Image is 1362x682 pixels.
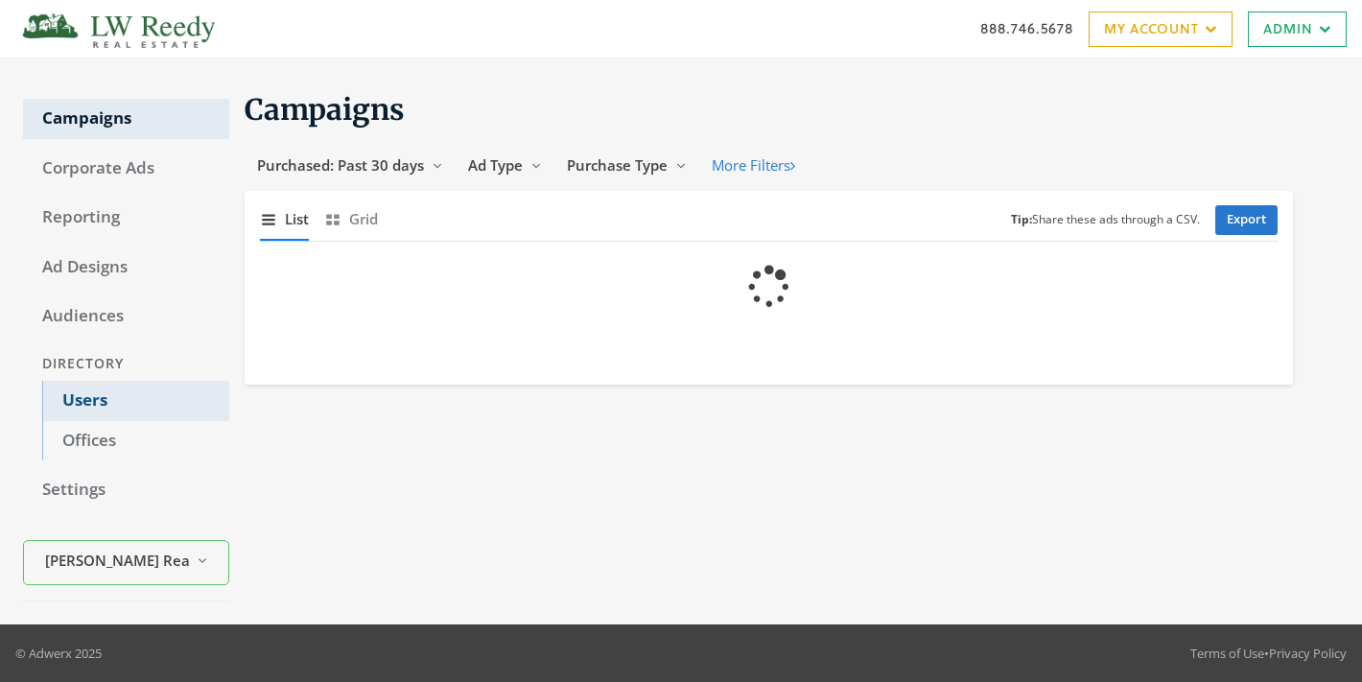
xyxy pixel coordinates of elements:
[1248,12,1347,47] a: Admin
[42,381,229,421] a: Users
[23,247,229,288] a: Ad Designs
[699,148,808,183] button: More Filters
[1190,645,1264,662] a: Terms of Use
[23,296,229,337] a: Audiences
[567,155,668,175] span: Purchase Type
[554,148,699,183] button: Purchase Type
[257,155,424,175] span: Purchased: Past 30 days
[1215,205,1278,235] a: Export
[285,208,309,230] span: List
[349,208,378,230] span: Grid
[23,198,229,238] a: Reporting
[23,149,229,189] a: Corporate Ads
[468,155,523,175] span: Ad Type
[324,199,378,240] button: Grid
[15,6,226,53] img: Adwerx
[23,540,229,585] button: [PERSON_NAME] Real Estate
[15,644,102,663] p: © Adwerx 2025
[260,199,309,240] button: List
[1011,211,1200,229] small: Share these ads through a CSV.
[1089,12,1233,47] a: My Account
[45,550,189,572] span: [PERSON_NAME] Real Estate
[23,99,229,139] a: Campaigns
[456,148,554,183] button: Ad Type
[1269,645,1347,662] a: Privacy Policy
[245,148,456,183] button: Purchased: Past 30 days
[1190,644,1347,663] div: •
[42,421,229,461] a: Offices
[23,470,229,510] a: Settings
[1011,211,1032,227] b: Tip:
[980,18,1073,38] a: 888.746.5678
[23,346,229,382] div: Directory
[245,91,405,128] span: Campaigns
